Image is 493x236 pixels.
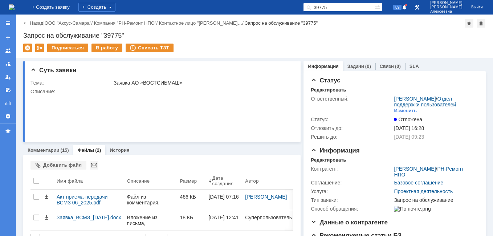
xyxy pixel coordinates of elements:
[308,64,338,69] a: Информация
[57,178,83,184] div: Имя файла
[45,20,94,26] div: /
[394,166,463,178] a: РН-Ремонт НПО
[30,80,112,86] div: Тема:
[114,80,291,86] div: Заявка АО «ВОСТСИБМАШ»
[394,134,424,140] span: [DATE] 09:23
[430,5,463,9] span: [PERSON_NAME]
[30,89,292,94] div: Описание:
[30,67,76,74] span: Суть заявки
[212,175,234,186] div: Дата создания
[2,84,14,96] a: Мои согласования
[311,125,392,131] div: Отложить до:
[61,147,69,153] div: (15)
[380,64,394,69] a: Связи
[23,32,486,39] div: Запрос на обслуживание "39775"
[159,20,245,26] div: /
[311,77,340,84] span: Статус
[90,161,98,170] div: Отправить выбранные файлы
[465,19,473,28] div: Добавить в избранное
[393,5,402,10] span: 89
[311,117,392,122] div: Статус:
[209,215,239,220] div: [DATE] 12:41
[45,20,91,26] a: ООО "Аксус-Самара"
[477,19,485,28] div: Сделать домашней страницей
[395,64,401,69] div: (0)
[2,97,14,109] a: Отчеты
[44,194,49,200] span: Скачать файл
[365,64,371,69] div: (0)
[2,110,14,122] a: Настройки
[311,147,359,154] span: Информация
[245,178,259,184] div: Автор
[311,96,392,102] div: Ответственный:
[2,58,14,70] a: Заявки в моей ответственности
[209,194,239,200] div: [DATE] 07:16
[177,172,205,190] th: Размер
[311,157,346,163] div: Редактировать
[127,178,150,184] div: Описание
[410,64,419,69] a: SLA
[44,215,49,220] span: Скачать файл
[159,20,243,26] a: Контактное лицо "[PERSON_NAME]…
[43,20,44,25] div: |
[394,96,436,102] a: [PERSON_NAME]
[245,194,287,200] a: [PERSON_NAME]
[394,125,475,131] div: [DATE] 16:28
[311,166,392,172] div: Контрагент:
[311,180,392,186] div: Соглашение:
[23,44,32,52] div: Удалить
[242,172,295,190] th: Автор
[245,20,318,26] div: Запрос на обслуживание "39775"
[110,147,129,153] a: История
[311,197,392,203] div: Тип заявки:
[394,96,475,107] div: /
[394,197,475,203] div: Запрос на обслуживание
[78,3,115,12] div: Создать
[28,147,60,153] a: Комментарии
[180,194,203,200] div: 466 КБ
[430,9,463,14] span: Алексеевна
[394,166,475,178] div: /
[394,188,453,194] a: Проектная деятельность
[311,188,392,194] div: Услуга:
[9,4,15,10] img: logo
[311,219,388,226] span: Данные о контрагенте
[57,194,121,206] div: Акт приема-передачи ВСМЗ 06_2025.pdf
[2,32,14,44] a: Создать заявку
[311,87,346,93] div: Редактировать
[180,215,203,220] div: 18 КБ
[35,44,44,52] div: Работа с массовостью
[95,147,101,153] div: (2)
[94,20,159,26] div: /
[311,134,392,140] div: Решить до:
[394,166,436,172] a: [PERSON_NAME]
[9,4,15,10] a: Перейти на домашнюю страницу
[311,206,392,212] div: Способ обращения:
[394,117,422,122] span: Отложена
[430,1,463,5] span: [PERSON_NAME]
[394,96,456,107] a: Отдел поддержки пользователей
[394,206,431,212] img: По почте.png
[78,147,94,153] a: Файлы
[394,180,443,186] a: Базовое соглашение
[2,45,14,57] a: Заявки на командах
[2,71,14,83] a: Мои заявки
[413,3,421,12] a: Перейти в интерфейс администратора
[375,3,382,10] span: Расширенный поиск
[347,64,364,69] a: Задачи
[30,20,43,26] a: Назад
[394,108,417,114] div: Изменить
[206,172,243,190] th: Дата создания
[57,215,121,220] div: Заявка_ВСМЗ_[DATE].docx
[180,178,197,184] div: Размер
[94,20,156,26] a: Компания "РН-Ремонт НПО"
[54,172,124,190] th: Имя файла
[245,215,292,220] div: Суперпользователь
